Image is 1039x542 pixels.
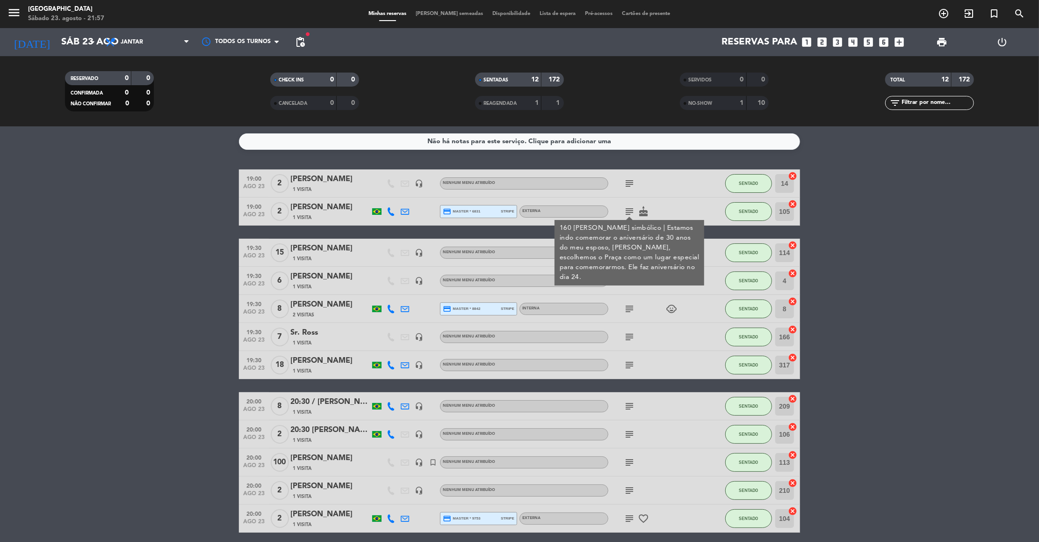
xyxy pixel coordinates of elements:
span: Nenhum menu atribuído [443,181,495,185]
button: SENTADO [725,425,772,444]
span: SENTADO [739,488,758,493]
strong: 10 [758,100,767,106]
span: TOTAL [891,78,905,82]
button: SENTADO [725,202,772,221]
i: add_box [894,36,906,48]
strong: 0 [351,76,357,83]
span: 2 [271,425,289,444]
span: SERVIDOS [688,78,712,82]
span: SENTADO [739,209,758,214]
i: headset_mic [415,333,423,341]
i: subject [624,206,635,217]
button: SENTADO [725,509,772,528]
div: [PERSON_NAME] [290,173,370,185]
span: CONFIRMADA [71,91,103,95]
span: 2 [271,481,289,500]
i: looks_3 [832,36,844,48]
strong: 12 [941,76,949,83]
span: Nenhum menu atribuído [443,250,495,254]
span: [PERSON_NAME] semeadas [411,11,488,16]
button: SENTADO [725,243,772,262]
i: cancel [788,171,797,181]
span: fiber_manual_record [305,31,310,37]
span: master * 9753 [443,514,481,523]
div: [PERSON_NAME] [290,242,370,255]
span: 1 Visita [293,214,311,221]
i: looks_6 [878,36,890,48]
span: SENTADO [739,516,758,521]
i: headset_mic [415,402,423,410]
span: 20:00 [242,452,266,462]
span: 1 Visita [293,493,311,500]
span: ago 23 [242,491,266,501]
i: [DATE] [7,32,57,52]
span: ago 23 [242,519,266,529]
span: ago 23 [242,253,266,264]
span: 2 [271,509,289,528]
span: 1 Visita [293,186,311,193]
button: SENTADO [725,356,772,374]
i: looks_5 [863,36,875,48]
i: credit_card [443,207,451,216]
strong: 0 [125,75,129,81]
span: Nenhum menu atribuído [443,460,495,464]
strong: 0 [125,100,129,107]
i: credit_card [443,305,451,313]
strong: 0 [146,89,152,96]
div: 20:30 / [PERSON_NAME] [290,396,370,408]
div: Não há notas para este serviço. Clique para adicionar uma [428,136,612,147]
span: 1 Visita [293,283,311,291]
span: pending_actions [295,37,306,48]
span: 19:30 [242,242,266,253]
span: ago 23 [242,337,266,348]
strong: 1 [740,100,744,106]
span: stripe [501,306,514,312]
span: 19:30 [242,326,266,337]
input: Filtrar por nome... [901,98,974,108]
strong: 1 [556,100,562,106]
button: SENTADO [725,481,772,500]
i: exit_to_app [963,8,974,19]
i: subject [624,513,635,524]
strong: 12 [531,76,539,83]
span: NÃO CONFIRMAR [71,102,111,106]
span: SENTADO [739,181,758,186]
span: 100 [271,453,289,472]
i: add_circle_outline [938,8,949,19]
i: headset_mic [415,249,423,257]
button: menu [7,6,21,23]
span: ago 23 [242,406,266,417]
div: [PERSON_NAME] [290,201,370,213]
span: master * 8842 [443,305,481,313]
i: turned_in_not [988,8,1000,19]
span: ago 23 [242,281,266,292]
strong: 0 [330,76,334,83]
span: NO-SHOW [688,101,712,106]
div: 160 [PERSON_NAME] simbólico | Estamos indo comemorar o aniversário de 30 anos do meu esposo, [PER... [560,223,700,282]
i: headset_mic [415,458,423,467]
div: [PERSON_NAME] [290,299,370,311]
span: Minhas reservas [364,11,411,16]
button: SENTADO [725,300,772,318]
i: cancel [788,199,797,209]
i: looks_4 [847,36,859,48]
i: cancel [788,478,797,488]
span: Disponibilidade [488,11,535,16]
span: 8 [271,397,289,416]
button: SENTADO [725,174,772,193]
div: [PERSON_NAME] [290,480,370,492]
span: 1 Visita [293,437,311,444]
span: ago 23 [242,365,266,376]
span: SENTADAS [483,78,508,82]
i: headset_mic [415,361,423,369]
strong: 0 [761,76,767,83]
strong: 1 [535,100,539,106]
div: [PERSON_NAME] [290,508,370,520]
span: 19:00 [242,201,266,212]
i: cancel [788,325,797,334]
i: subject [624,457,635,468]
i: credit_card [443,514,451,523]
div: [PERSON_NAME] [290,271,370,283]
i: cancel [788,269,797,278]
span: 8 [271,300,289,318]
